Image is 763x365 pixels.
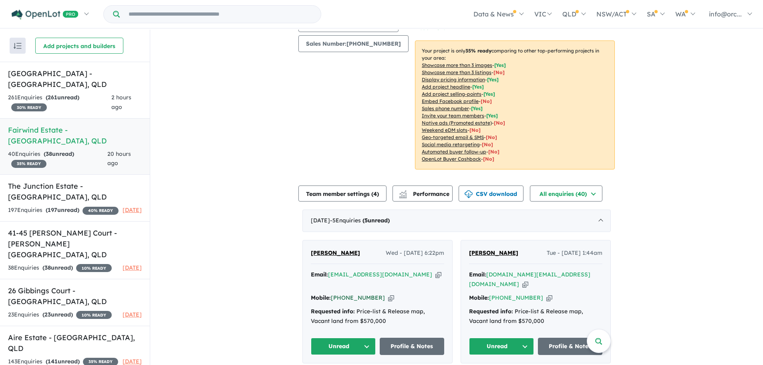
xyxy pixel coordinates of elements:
[469,248,518,258] a: [PERSON_NAME]
[469,271,590,288] a: [DOMAIN_NAME][EMAIL_ADDRESS][DOMAIN_NAME]
[422,98,479,104] u: Embed Facebook profile
[373,190,377,198] span: 4
[302,210,611,232] div: [DATE]
[489,294,543,301] a: [PHONE_NUMBER]
[522,280,528,288] button: Copy
[11,103,47,111] span: 30 % READY
[8,332,142,354] h5: Aire Estate - [GEOGRAPHIC_DATA] , QLD
[486,134,497,140] span: [No]
[42,311,73,318] strong: ( unread)
[483,156,494,162] span: [No]
[123,358,142,365] span: [DATE]
[422,62,492,68] u: Showcase more than 3 images
[422,149,486,155] u: Automated buyer follow-up
[111,94,131,111] span: 2 hours ago
[121,6,319,23] input: Try estate name, suburb, builder or developer
[469,308,513,315] strong: Requested info:
[298,35,409,52] button: Sales Number:[PHONE_NUMBER]
[469,271,486,278] strong: Email:
[35,38,123,54] button: Add projects and builders
[465,48,491,54] b: 35 % ready
[538,338,603,355] a: Profile & Notes
[76,311,112,319] span: 10 % READY
[12,10,79,20] img: Openlot PRO Logo White
[547,248,602,258] span: Tue - [DATE] 1:44am
[469,127,481,133] span: [No]
[530,186,602,202] button: All enquiries (40)
[8,285,142,307] h5: 26 Gibbings Court - [GEOGRAPHIC_DATA] , QLD
[42,264,73,271] strong: ( unread)
[107,150,131,167] span: 20 hours ago
[422,77,485,83] u: Display pricing information
[123,206,142,214] span: [DATE]
[76,264,112,272] span: 10 % READY
[14,43,22,49] img: sort.svg
[472,84,484,90] span: [ Yes ]
[311,308,355,315] strong: Requested info:
[465,190,473,198] img: download icon
[8,125,142,146] h5: Fairwind Estate - [GEOGRAPHIC_DATA] , QLD
[328,271,432,278] a: [EMAIL_ADDRESS][DOMAIN_NAME]
[494,120,505,126] span: [No]
[46,206,79,214] strong: ( unread)
[471,105,483,111] span: [ Yes ]
[494,62,506,68] span: [ Yes ]
[298,186,387,202] button: Team member settings (4)
[44,311,51,318] span: 23
[8,149,107,169] div: 40 Enquir ies
[488,149,499,155] span: [No]
[48,358,58,365] span: 141
[8,310,112,320] div: 23 Enquir ies
[48,206,57,214] span: 197
[311,249,360,256] span: [PERSON_NAME]
[331,294,385,301] a: [PHONE_NUMBER]
[330,217,390,224] span: - 5 Enquir ies
[388,294,394,302] button: Copy
[415,40,615,169] p: Your project is only comparing to other top-performing projects in your area: - - - - - - - - - -...
[422,84,470,90] u: Add project headline
[469,294,489,301] strong: Mobile:
[311,271,328,278] strong: Email:
[422,127,467,133] u: Weekend eDM slots
[123,264,142,271] span: [DATE]
[422,69,491,75] u: Showcase more than 3 listings
[8,206,119,215] div: 197 Enquir ies
[123,311,142,318] span: [DATE]
[364,217,368,224] span: 5
[11,160,46,168] span: 35 % READY
[422,120,492,126] u: Native ads (Promoted estate)
[8,181,142,202] h5: The Junction Estate - [GEOGRAPHIC_DATA] , QLD
[486,113,498,119] span: [ Yes ]
[435,270,441,279] button: Copy
[311,248,360,258] a: [PERSON_NAME]
[48,94,57,101] span: 261
[481,98,492,104] span: [ No ]
[422,113,484,119] u: Invite your team members
[399,193,407,198] img: bar-chart.svg
[386,248,444,258] span: Wed - [DATE] 6:22pm
[422,134,484,140] u: Geo-targeted email & SMS
[422,141,480,147] u: Social media retargeting
[483,91,495,97] span: [ Yes ]
[400,190,449,198] span: Performance
[469,338,534,355] button: Unread
[362,217,390,224] strong: ( unread)
[422,91,481,97] u: Add project selling-points
[8,68,142,90] h5: [GEOGRAPHIC_DATA] - [GEOGRAPHIC_DATA] , QLD
[393,186,453,202] button: Performance
[311,338,376,355] button: Unread
[46,150,52,157] span: 38
[8,93,111,112] div: 261 Enquir ies
[311,307,444,326] div: Price-list & Release map, Vacant land from $570,000
[8,263,112,273] div: 38 Enquir ies
[422,156,481,162] u: OpenLot Buyer Cashback
[493,69,505,75] span: [ No ]
[83,207,119,215] span: 40 % READY
[44,150,74,157] strong: ( unread)
[459,186,523,202] button: CSV download
[46,94,79,101] strong: ( unread)
[311,294,331,301] strong: Mobile:
[709,10,742,18] span: info@orc...
[487,77,499,83] span: [ Yes ]
[44,264,51,271] span: 38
